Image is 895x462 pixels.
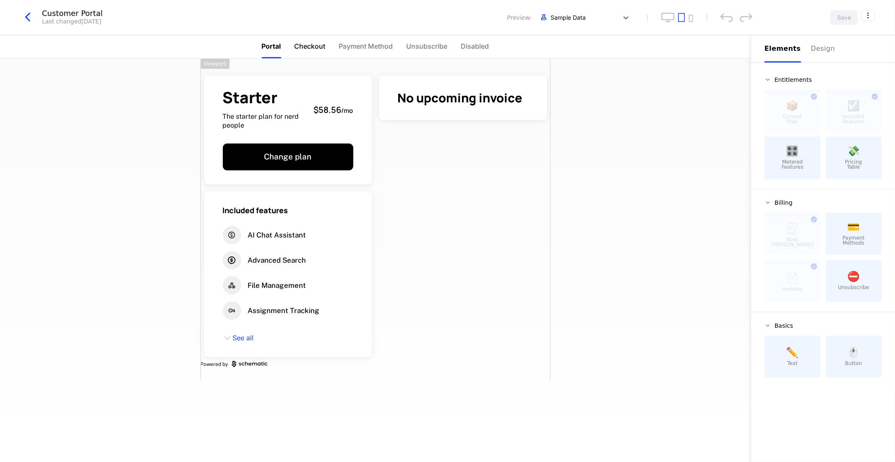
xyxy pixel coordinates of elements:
div: redo [740,13,752,22]
a: Powered by [201,361,551,368]
span: Starter [223,90,307,105]
span: Billing [775,200,793,206]
span: AI Chat Assistant [248,230,306,240]
i: credit-type [223,251,241,269]
span: Included features [223,205,288,215]
i: key [223,301,241,320]
span: Entitlements [775,77,812,83]
span: The starter plan for nerd people [223,112,307,130]
div: Elements [765,44,801,54]
span: Assignment Tracking [248,306,320,316]
span: Basics [775,323,793,329]
span: Unsubscribe [407,41,448,51]
span: Portal [262,41,281,51]
span: 💸 [847,146,860,156]
span: 💳 [847,222,860,232]
span: Payment Methods [843,235,865,245]
div: Design [811,44,838,54]
span: Checkout [295,41,326,51]
button: desktop [661,13,675,22]
span: No upcoming invoice [398,89,523,106]
div: Viewport [201,59,230,69]
span: 🎛️ [786,146,799,156]
span: Metered Features [782,159,804,170]
span: Payment Method [339,41,393,51]
div: Choose Sub Page [765,35,882,63]
sub: / mo [342,106,353,115]
span: File Management [248,281,306,290]
i: chevron-down [223,333,233,343]
div: Customer Portal [42,10,103,17]
button: Save [830,10,858,25]
span: Unsubscribe [838,285,869,290]
span: Disabled [461,41,489,51]
span: Button [845,361,862,366]
span: 🖱️ [847,347,860,358]
span: Powered by [201,361,228,368]
button: Select action [861,10,875,21]
span: Text [788,361,798,366]
button: mobile [689,15,693,22]
span: See all [233,334,254,343]
span: Advanced Search [248,256,306,265]
span: Preview: [507,13,532,22]
div: Last changed [DATE] [42,17,101,26]
span: ⛔️ [847,271,860,282]
button: tablet [678,13,685,22]
span: ✏️ [786,347,799,358]
i: webhook [223,276,241,295]
button: Change plan [223,144,353,170]
span: $58.56 [314,104,342,115]
span: Pricing Table [845,159,862,170]
div: undo [720,13,733,22]
i: dollar-rounded [223,226,241,244]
